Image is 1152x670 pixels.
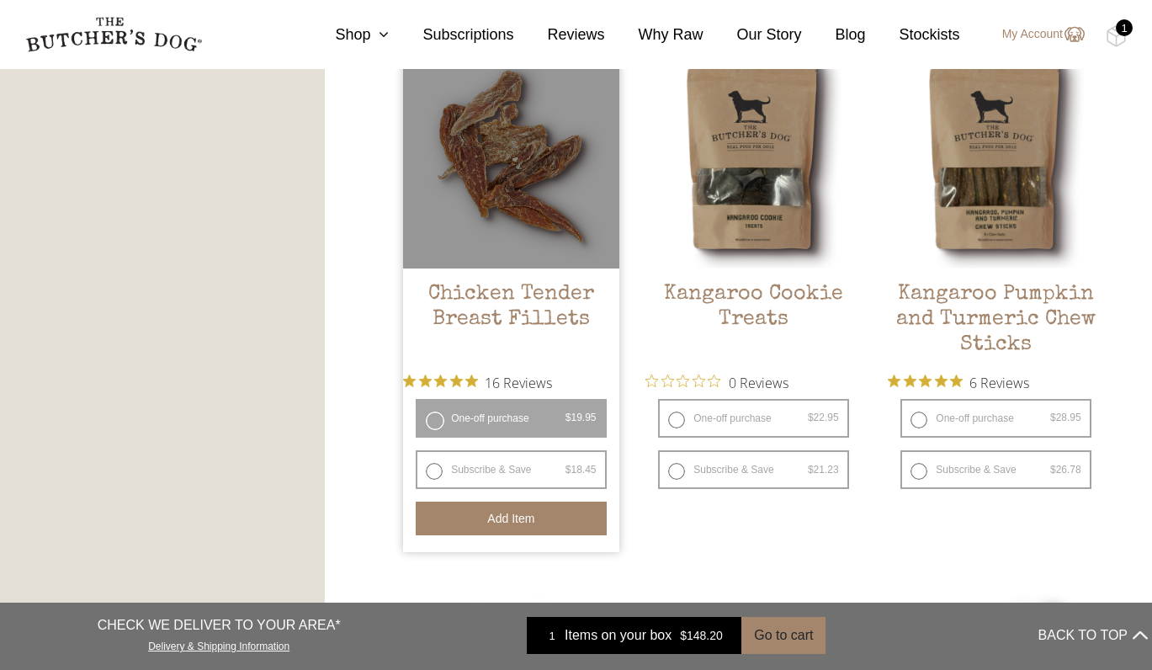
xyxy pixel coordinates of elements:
[729,370,788,395] span: 0 Reviews
[645,52,861,360] a: Kangaroo Cookie TreatsKangaroo Cookie Treats
[389,24,513,46] a: Subscriptions
[605,24,703,46] a: Why Raw
[969,370,1029,395] span: 6 Reviews
[1106,25,1127,47] img: TBD_Cart-Full.png
[565,412,571,423] span: $
[565,412,597,423] bdi: 19.95
[900,399,1091,438] label: One-off purchase
[416,502,606,535] button: Add item
[658,399,848,438] label: One-off purchase
[539,627,565,644] div: 1
[513,24,604,46] a: Reviews
[403,52,618,360] a: Chicken Tender Breast Fillets
[527,617,741,654] a: 1 Items on your box $148.20
[900,450,1091,489] label: Subscribe & Save
[808,412,814,423] span: $
[645,370,788,395] button: Rated 0 out of 5 stars from 0 reviews. Jump to reviews.
[1038,615,1148,656] button: BACK TO TOP
[703,24,802,46] a: Our Story
[985,24,1085,45] a: My Account
[1050,464,1081,476] bdi: 26.78
[802,24,866,46] a: Blog
[645,282,861,361] h2: Kangaroo Cookie Treats
[680,629,687,642] span: $
[565,464,571,476] span: $
[680,629,723,642] bdi: 148.20
[888,52,1103,268] img: Kangaroo Pumpkin and Turmeric Chew Sticks
[808,464,839,476] bdi: 21.23
[301,24,389,46] a: Shop
[888,282,1103,361] h2: Kangaroo Pumpkin and Turmeric Chew Sticks
[658,450,848,489] label: Subscribe & Save
[403,370,552,395] button: Rated 4.9 out of 5 stars from 16 reviews. Jump to reviews.
[1116,19,1133,36] div: 1
[1050,464,1056,476] span: $
[403,282,618,361] h2: Chicken Tender Breast Fillets
[741,617,826,654] button: Go to cart
[416,399,606,438] label: One-off purchase
[565,625,672,646] span: Items on your box
[645,52,861,268] img: Kangaroo Cookie Treats
[888,370,1029,395] button: Rated 5 out of 5 stars from 6 reviews. Jump to reviews.
[808,464,814,476] span: $
[866,24,960,46] a: Stockists
[565,464,597,476] bdi: 18.45
[1050,412,1081,423] bdi: 28.95
[888,52,1103,360] a: Kangaroo Pumpkin and Turmeric Chew SticksKangaroo Pumpkin and Turmeric Chew Sticks
[416,450,606,489] label: Subscribe & Save
[148,636,289,652] a: Delivery & Shipping Information
[98,615,341,635] p: CHECK WE DELIVER TO YOUR AREA*
[1050,412,1056,423] span: $
[485,370,552,395] span: 16 Reviews
[808,412,839,423] bdi: 22.95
